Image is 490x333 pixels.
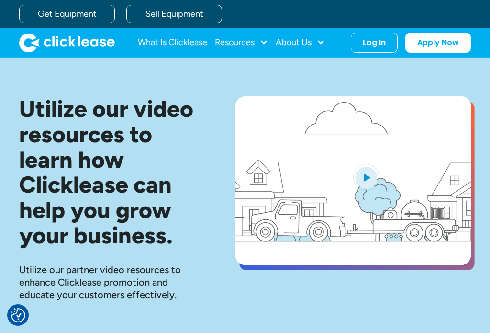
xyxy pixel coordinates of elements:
div: Resources [215,33,268,52]
img: Blue play button logo on a light blue circular background [353,164,379,191]
h1: Utilize our video resources to learn how Clicklease can help you grow your business. [19,96,205,248]
div: Log In [363,38,386,47]
a: Apply Now [405,33,471,53]
a: open lightbox [235,96,471,265]
img: Clicklease logo [19,33,115,52]
a: home [19,33,115,52]
button: Consent Preferences [11,308,25,322]
a: Get Equipment [19,5,115,23]
img: Revisit consent button [11,308,25,322]
a: What Is Clicklease [138,33,207,52]
div: Utilize our partner video resources to enhance Clicklease promotion and educate your customers ef... [19,264,205,301]
a: Sell Equipment [126,5,222,23]
div: About Us [276,33,325,52]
